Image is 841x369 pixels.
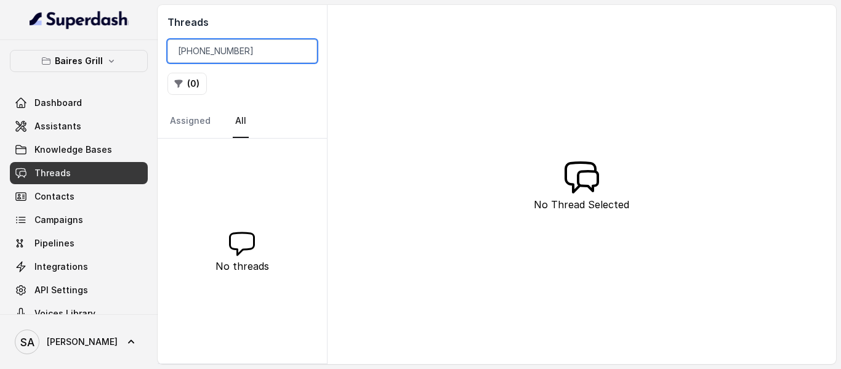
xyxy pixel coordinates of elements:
[167,73,207,95] button: (0)
[167,15,317,30] h2: Threads
[233,105,249,138] a: All
[10,162,148,184] a: Threads
[215,259,269,274] p: No threads
[34,237,74,249] span: Pipelines
[55,54,103,68] p: Baires Grill
[167,105,317,138] nav: Tabs
[10,92,148,114] a: Dashboard
[34,167,71,179] span: Threads
[10,325,148,359] a: [PERSON_NAME]
[34,261,88,273] span: Integrations
[167,105,213,138] a: Assigned
[10,256,148,278] a: Integrations
[47,336,118,348] span: [PERSON_NAME]
[10,139,148,161] a: Knowledge Bases
[167,39,317,63] input: Search by Call ID or Phone Number
[34,214,83,226] span: Campaigns
[34,120,81,132] span: Assistants
[10,115,148,137] a: Assistants
[34,144,112,156] span: Knowledge Bases
[30,10,129,30] img: light.svg
[10,50,148,72] button: Baires Grill
[10,279,148,301] a: API Settings
[34,284,88,296] span: API Settings
[10,302,148,325] a: Voices Library
[10,232,148,254] a: Pipelines
[20,336,34,349] text: SA
[534,197,629,212] p: No Thread Selected
[10,209,148,231] a: Campaigns
[34,307,95,320] span: Voices Library
[10,185,148,208] a: Contacts
[34,97,82,109] span: Dashboard
[34,190,74,203] span: Contacts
